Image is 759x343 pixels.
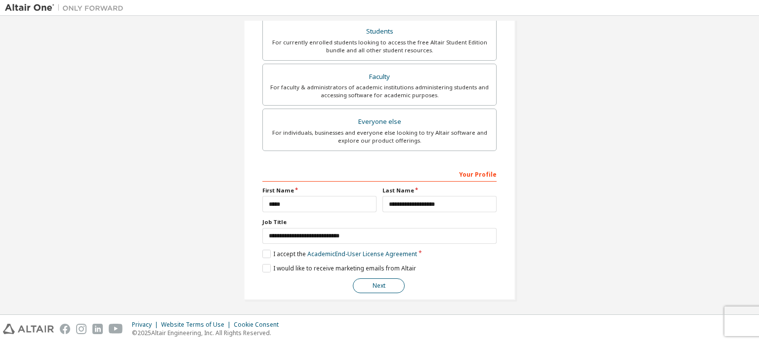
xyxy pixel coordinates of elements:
label: I accept the [262,250,417,258]
div: For faculty & administrators of academic institutions administering students and accessing softwa... [269,83,490,99]
div: Privacy [132,321,161,329]
div: Faculty [269,70,490,84]
img: facebook.svg [60,324,70,334]
label: I would like to receive marketing emails from Altair [262,264,416,272]
button: Next [353,278,405,293]
div: Website Terms of Use [161,321,234,329]
div: For individuals, businesses and everyone else looking to try Altair software and explore our prod... [269,129,490,145]
img: linkedin.svg [92,324,103,334]
label: Job Title [262,218,497,226]
label: First Name [262,187,377,194]
a: Academic End-User License Agreement [307,250,417,258]
div: Your Profile [262,166,497,182]
p: © 2025 Altair Engineering, Inc. All Rights Reserved. [132,329,285,337]
div: Students [269,25,490,38]
div: For currently enrolled students looking to access the free Altair Student Edition bundle and all ... [269,38,490,54]
img: altair_logo.svg [3,324,54,334]
label: Last Name [382,187,497,194]
div: Cookie Consent [234,321,285,329]
img: Altair One [5,3,128,13]
div: Everyone else [269,115,490,129]
img: instagram.svg [76,324,86,334]
img: youtube.svg [109,324,123,334]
